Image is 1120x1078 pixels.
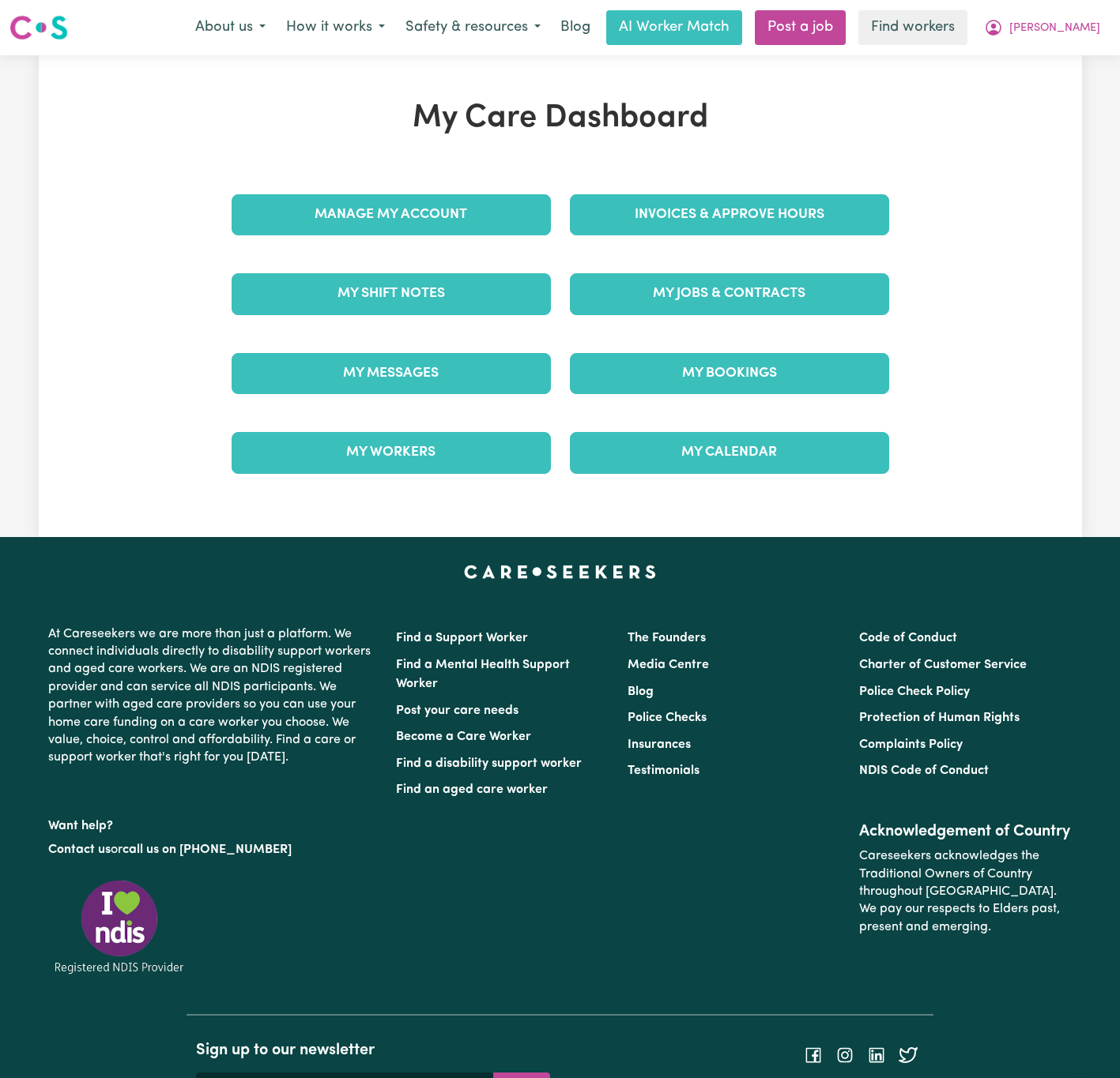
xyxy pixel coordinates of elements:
a: Follow Careseekers on Twitter [899,1048,918,1061]
iframe: Button to launch messaging window [1057,1015,1107,1065]
a: Careseekers logo [9,9,68,46]
a: Testimonials [628,764,700,777]
a: Code of Conduct [859,632,957,644]
a: Find a Mental Health Support Worker [396,659,570,690]
a: Media Centre [628,659,709,671]
a: Follow Careseekers on Instagram [835,1048,854,1061]
h2: Sign up to our newsletter [196,1041,550,1060]
p: Careseekers acknowledges the Traditional Owners of Country throughout [GEOGRAPHIC_DATA]. We pay o... [859,841,1072,942]
a: Contact us [48,843,111,856]
button: How it works [276,11,395,44]
a: Blog [551,10,600,45]
a: Manage My Account [232,194,551,235]
a: Find an aged care worker [396,783,548,796]
a: Charter of Customer Service [859,659,1027,671]
img: Careseekers logo [9,13,68,42]
a: Complaints Policy [859,738,963,751]
p: At Careseekers we are more than just a platform. We connect individuals directly to disability su... [48,619,377,773]
a: Police Check Policy [859,685,970,698]
a: Invoices & Approve Hours [570,194,889,235]
a: My Shift Notes [232,273,551,314]
span: [PERSON_NAME] [1009,20,1100,37]
a: Post your care needs [396,704,519,717]
a: Careseekers home page [464,565,656,578]
a: Post a job [755,10,846,45]
img: Registered NDIS provider [48,877,190,976]
a: Insurances [628,738,691,751]
a: Blog [628,685,654,698]
button: About us [185,11,276,44]
a: NDIS Code of Conduct [859,764,989,777]
button: Safety & resources [395,11,551,44]
a: Police Checks [628,712,707,724]
a: Find a disability support worker [396,757,582,770]
a: My Bookings [570,353,889,394]
a: My Jobs & Contracts [570,273,889,314]
a: Follow Careseekers on Facebook [804,1048,823,1061]
p: or [48,835,377,865]
a: call us on [PHONE_NUMBER] [123,843,292,856]
a: Become a Care Worker [396,731,531,743]
button: My Account [974,11,1111,44]
a: My Messages [232,353,551,394]
a: My Workers [232,432,551,473]
h1: My Care Dashboard [222,100,899,137]
a: Find a Support Worker [396,632,528,644]
a: Find workers [858,10,967,45]
a: Follow Careseekers on LinkedIn [867,1048,886,1061]
p: Want help? [48,811,377,835]
a: My Calendar [570,432,889,473]
a: AI Worker Match [606,10,742,45]
a: The Founders [628,632,706,644]
a: Protection of Human Rights [859,712,1020,724]
h2: Acknowledgement of Country [859,822,1072,841]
